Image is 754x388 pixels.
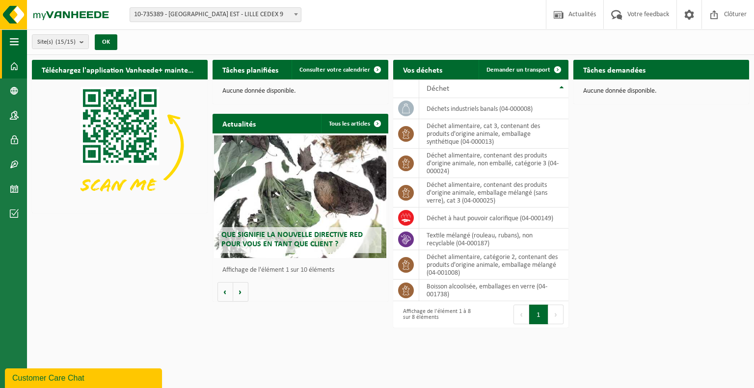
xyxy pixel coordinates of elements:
[419,207,569,229] td: déchet à haut pouvoir calorifique (04-000149)
[217,282,233,302] button: Vorige
[55,39,76,45] count: (15/15)
[95,34,117,50] button: OK
[419,149,569,178] td: déchet alimentaire, contenant des produits d'origine animale, non emballé, catégorie 3 (04-000024)
[419,98,569,119] td: déchets industriels banals (04-000008)
[573,60,655,79] h2: Tâches demandées
[513,305,529,324] button: Previous
[479,60,567,79] a: Demander un transport
[130,7,301,22] span: 10-735389 - SUEZ RV NORD EST - LILLE CEDEX 9
[213,114,266,133] h2: Actualités
[321,114,387,133] a: Tous les articles
[419,280,569,301] td: boisson alcoolisée, emballages en verre (04-001738)
[213,60,288,79] h2: Tâches planifiées
[222,267,383,274] p: Affichage de l'élément 1 sur 10 éléments
[233,282,248,302] button: Volgende
[214,135,386,258] a: Que signifie la nouvelle directive RED pour vous en tant que client ?
[427,85,449,93] span: Déchet
[486,67,550,73] span: Demander un transport
[221,231,363,248] span: Que signifie la nouvelle directive RED pour vous en tant que client ?
[32,60,208,79] h2: Téléchargez l'application Vanheede+ maintenant!
[222,88,378,95] p: Aucune donnée disponible.
[37,35,76,50] span: Site(s)
[548,305,564,324] button: Next
[292,60,387,79] a: Consulter votre calendrier
[419,178,569,207] td: déchet alimentaire, contenant des produits d'origine animale, emballage mélangé (sans verre), cat...
[419,229,569,250] td: textile mélangé (rouleau, rubans), non recyclable (04-000187)
[393,60,452,79] h2: Vos déchets
[583,88,739,95] p: Aucune donnée disponible.
[419,119,569,149] td: déchet alimentaire, cat 3, contenant des produits d'origine animale, emballage synthétique (04-00...
[419,250,569,280] td: déchet alimentaire, catégorie 2, contenant des produits d'origine animale, emballage mélangé (04-...
[529,305,548,324] button: 1
[130,8,301,22] span: 10-735389 - SUEZ RV NORD EST - LILLE CEDEX 9
[32,79,208,211] img: Download de VHEPlus App
[299,67,370,73] span: Consulter votre calendrier
[5,366,164,388] iframe: chat widget
[398,304,476,325] div: Affichage de l'élément 1 à 8 sur 8 éléments
[32,34,89,49] button: Site(s)(15/15)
